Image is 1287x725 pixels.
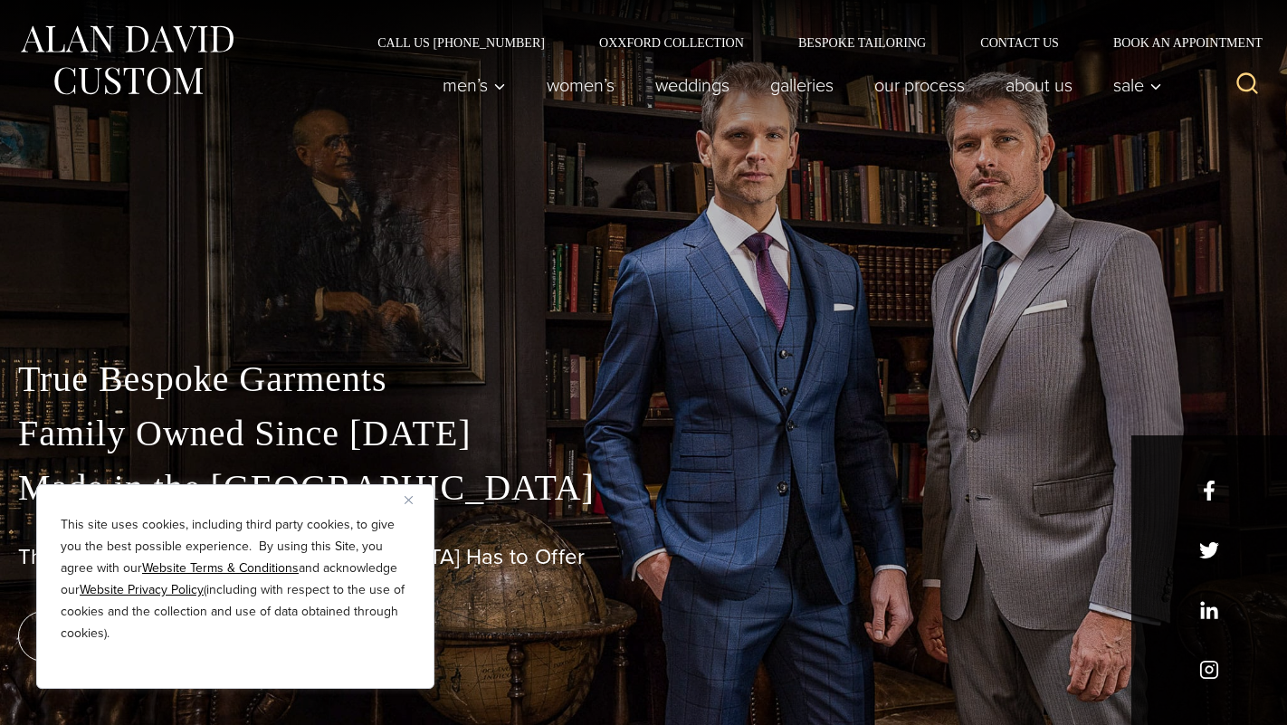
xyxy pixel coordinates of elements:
[405,489,426,510] button: Close
[18,352,1269,515] p: True Bespoke Garments Family Owned Since [DATE] Made in the [GEOGRAPHIC_DATA]
[750,67,854,103] a: Galleries
[1086,36,1269,49] a: Book an Appointment
[350,36,572,49] a: Call Us [PHONE_NUMBER]
[18,611,272,662] a: book an appointment
[771,36,953,49] a: Bespoke Tailoring
[423,67,1172,103] nav: Primary Navigation
[80,580,204,599] a: Website Privacy Policy
[18,544,1269,570] h1: The Best Custom Suits [GEOGRAPHIC_DATA] Has to Offer
[61,514,410,644] p: This site uses cookies, including third party cookies, to give you the best possible experience. ...
[635,67,750,103] a: weddings
[142,558,299,577] a: Website Terms & Conditions
[953,36,1086,49] a: Contact Us
[443,76,506,94] span: Men’s
[405,496,413,504] img: Close
[1225,63,1269,107] button: View Search Form
[18,20,235,100] img: Alan David Custom
[572,36,771,49] a: Oxxford Collection
[350,36,1269,49] nav: Secondary Navigation
[854,67,986,103] a: Our Process
[1113,76,1162,94] span: Sale
[527,67,635,103] a: Women’s
[986,67,1093,103] a: About Us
